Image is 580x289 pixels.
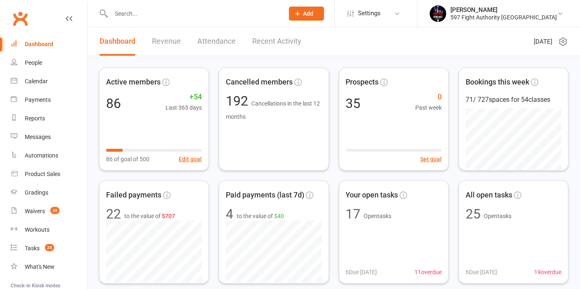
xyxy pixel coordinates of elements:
span: Settings [358,4,381,23]
span: Cancelled members [226,76,293,88]
div: 25 [466,207,481,221]
a: Revenue [152,27,181,56]
span: All open tasks [466,189,512,201]
div: Automations [25,152,58,159]
span: Bookings this week [466,76,529,88]
div: Tasks [25,245,40,251]
div: 71 / 727 spaces for 54 classes [466,94,561,105]
div: [PERSON_NAME] [450,6,557,14]
span: 19 overdue [534,268,561,277]
a: Product Sales [11,165,87,183]
div: 22 [106,207,121,221]
a: Automations [11,146,87,165]
span: 11 overdue [414,268,442,277]
span: Open tasks [364,213,392,219]
span: +54 [166,91,202,103]
span: Add [303,10,314,17]
div: People [25,59,42,66]
a: Dashboard [11,35,87,54]
span: Last 365 days [166,103,202,112]
a: People [11,54,87,72]
span: 25 [45,244,54,251]
a: Attendance [197,27,236,56]
span: 0 [415,91,442,103]
div: Messages [25,134,51,140]
img: thumb_image1741046124.png [430,5,446,22]
a: Recent Activity [252,27,301,56]
span: 6 Due [DATE] [466,268,497,277]
span: 35 [50,207,59,214]
span: [DATE] [534,37,552,47]
a: Dashboard [99,27,135,56]
span: Cancellations in the last 12 months [226,100,320,120]
button: Add [289,7,324,21]
a: Reports [11,109,87,128]
div: Waivers [25,208,45,214]
div: 4 [226,207,233,221]
div: Calendar [25,78,48,85]
a: Payments [11,91,87,109]
div: Reports [25,115,45,122]
span: Prospects [346,76,379,88]
span: $707 [162,213,175,219]
button: Edit goal [179,155,202,164]
div: Gradings [25,189,48,196]
span: Active members [106,76,161,88]
div: What's New [25,263,54,270]
div: Product Sales [25,171,60,177]
a: Tasks 25 [11,239,87,258]
a: Calendar [11,72,87,91]
div: Payments [25,96,51,103]
span: Paid payments (last 7d) [226,189,304,201]
a: Messages [11,128,87,146]
a: Workouts [11,221,87,239]
button: Set goal [420,155,442,164]
span: to the value of [237,211,284,221]
span: $40 [274,213,284,219]
input: Search... [109,8,278,19]
div: 86 [106,97,121,110]
span: Your open tasks [346,189,398,201]
span: 86 of goal of 500 [106,155,149,164]
a: Clubworx [10,8,31,29]
span: 192 [226,93,251,109]
span: 6 Due [DATE] [346,268,377,277]
span: Failed payments [106,189,161,201]
div: 17 [346,207,361,221]
span: to the value of [124,211,175,221]
a: Gradings [11,183,87,202]
div: Dashboard [25,41,53,47]
span: Open tasks [484,213,511,219]
div: Workouts [25,226,50,233]
a: Waivers 35 [11,202,87,221]
span: Past week [415,103,442,112]
div: 35 [346,97,361,110]
div: 597 Fight Authority [GEOGRAPHIC_DATA] [450,14,557,21]
a: What's New [11,258,87,276]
